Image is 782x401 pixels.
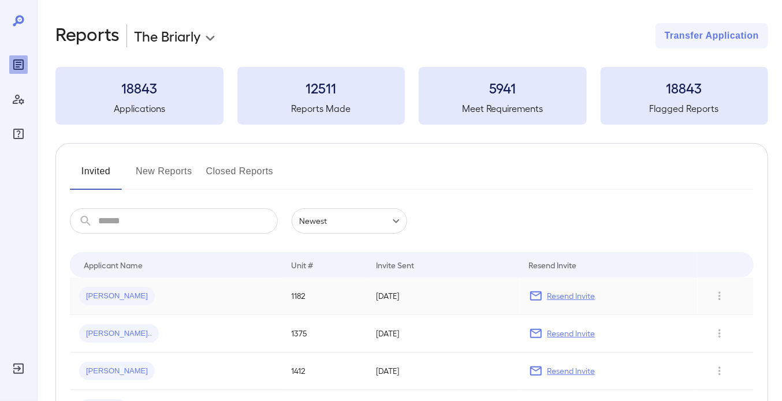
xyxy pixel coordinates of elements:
p: Resend Invite [548,365,595,377]
h2: Reports [55,23,120,48]
h3: 18843 [55,78,224,97]
button: New Reports [136,162,192,190]
p: Resend Invite [548,328,595,339]
h5: Applications [55,102,224,115]
p: Resend Invite [548,290,595,302]
div: Newest [292,208,407,234]
div: Applicant Name [84,258,143,272]
td: 1182 [282,278,367,315]
button: Invited [70,162,122,190]
h5: Meet Requirements [419,102,587,115]
button: Closed Reports [206,162,274,190]
div: Resend Invite [529,258,577,272]
button: Row Actions [710,362,729,380]
td: 1375 [282,315,367,353]
td: [DATE] [367,315,519,353]
h5: Flagged Reports [601,102,769,115]
div: Invite Sent [376,258,414,272]
span: [PERSON_NAME].. [79,328,159,339]
h3: 12511 [237,78,405,97]
div: Log Out [9,359,28,378]
div: Unit # [291,258,313,272]
span: [PERSON_NAME] [79,291,155,302]
span: [PERSON_NAME] [79,366,155,377]
h3: 5941 [419,78,587,97]
button: Transfer Application [656,23,768,48]
h3: 18843 [601,78,769,97]
div: Reports [9,55,28,74]
h5: Reports Made [237,102,405,115]
td: 1412 [282,353,367,390]
div: Manage Users [9,90,28,108]
p: The Briarly [134,27,200,45]
td: [DATE] [367,353,519,390]
summary: 18843Applications12511Reports Made5941Meet Requirements18843Flagged Reports [55,67,768,125]
button: Row Actions [710,287,729,305]
button: Row Actions [710,324,729,343]
div: FAQ [9,125,28,143]
td: [DATE] [367,278,519,315]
